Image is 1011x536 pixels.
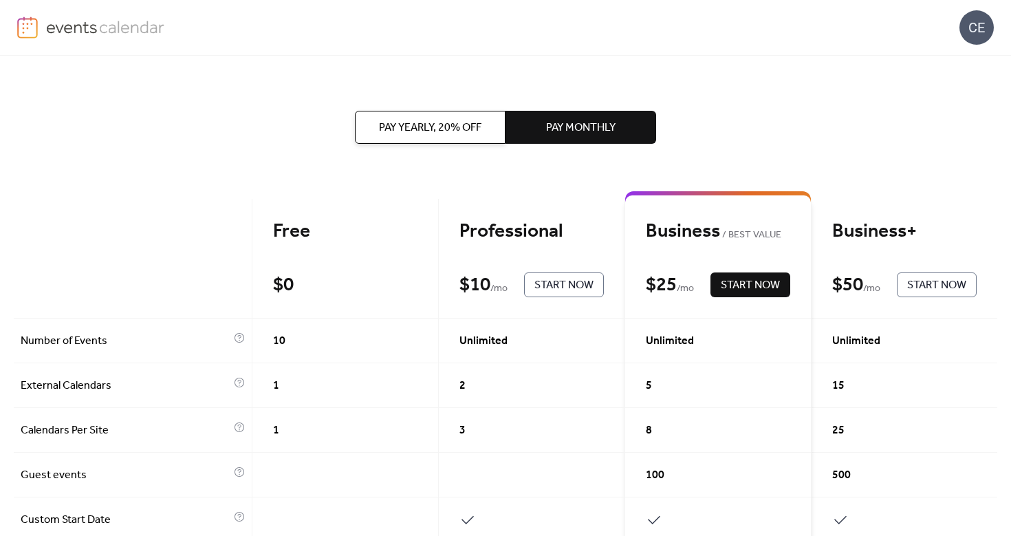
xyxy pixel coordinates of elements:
[721,277,780,294] span: Start Now
[273,333,285,350] span: 10
[832,422,845,439] span: 25
[646,422,652,439] span: 8
[21,467,230,484] span: Guest events
[459,422,466,439] span: 3
[379,120,481,136] span: Pay Yearly, 20% off
[832,219,977,244] div: Business+
[21,333,230,350] span: Number of Events
[21,422,230,439] span: Calendars Per Site
[21,378,230,394] span: External Calendars
[273,219,417,244] div: Free
[832,273,863,297] div: $ 50
[459,333,508,350] span: Unlimited
[490,281,508,297] span: / mo
[534,277,594,294] span: Start Now
[524,272,604,297] button: Start Now
[46,17,165,37] img: logo-type
[273,378,279,394] span: 1
[677,281,694,297] span: / mo
[959,10,994,45] div: CE
[17,17,38,39] img: logo
[355,111,505,144] button: Pay Yearly, 20% off
[863,281,880,297] span: / mo
[646,219,790,244] div: Business
[273,422,279,439] span: 1
[832,467,851,484] span: 500
[832,333,880,350] span: Unlimited
[646,273,677,297] div: $ 25
[459,273,490,297] div: $ 10
[646,378,652,394] span: 5
[832,378,845,394] span: 15
[897,272,977,297] button: Start Now
[546,120,616,136] span: Pay Monthly
[646,333,694,350] span: Unlimited
[710,272,790,297] button: Start Now
[459,378,466,394] span: 2
[505,111,656,144] button: Pay Monthly
[646,467,664,484] span: 100
[21,512,230,528] span: Custom Start Date
[720,227,781,244] span: BEST VALUE
[273,273,294,297] div: $ 0
[907,277,966,294] span: Start Now
[459,219,604,244] div: Professional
